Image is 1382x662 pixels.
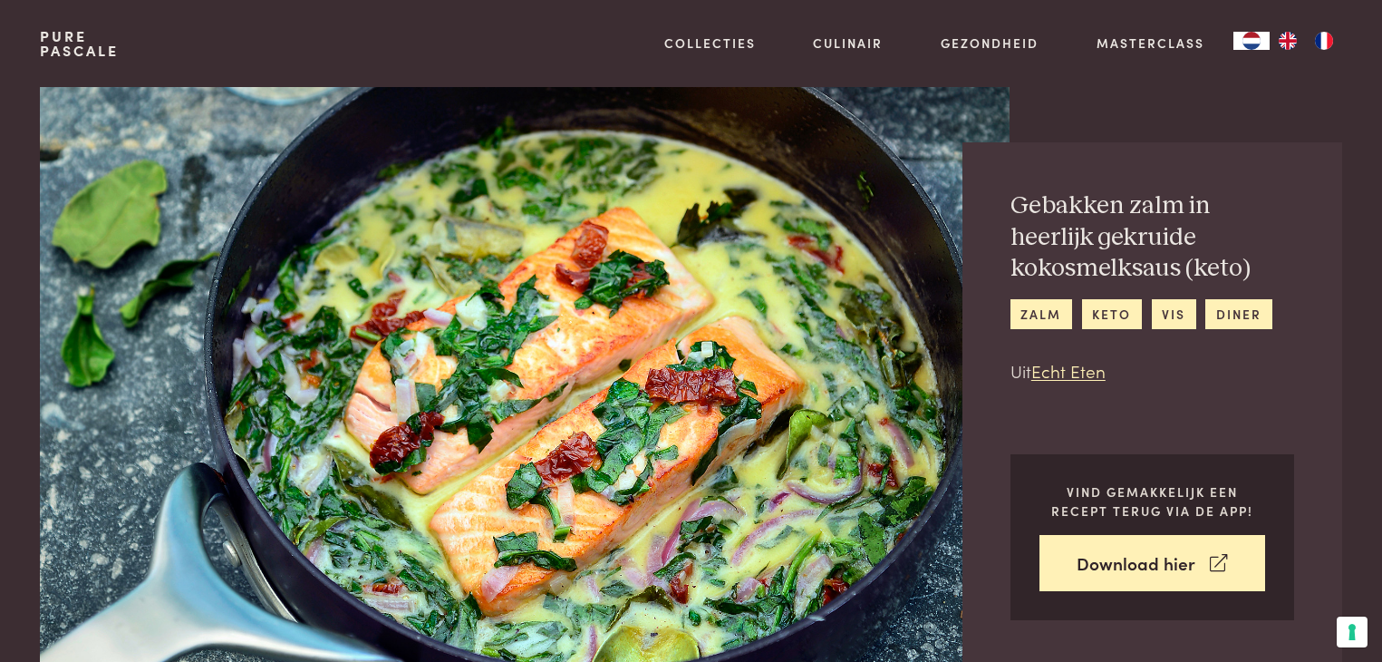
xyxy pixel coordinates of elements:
[1270,32,1306,50] a: EN
[1039,482,1265,520] p: Vind gemakkelijk een recept terug via de app!
[1010,358,1294,385] p: Uit
[813,34,883,53] a: Culinair
[1039,535,1265,592] a: Download hier
[664,34,756,53] a: Collecties
[1205,299,1271,329] a: diner
[1082,299,1142,329] a: keto
[1233,32,1270,50] a: NL
[40,29,119,58] a: PurePascale
[1031,358,1106,383] a: Echt Eten
[1097,34,1204,53] a: Masterclass
[1152,299,1196,329] a: vis
[941,34,1039,53] a: Gezondheid
[1233,32,1342,50] aside: Language selected: Nederlands
[1010,299,1072,329] a: zalm
[1306,32,1342,50] a: FR
[1270,32,1342,50] ul: Language list
[1233,32,1270,50] div: Language
[1010,190,1294,285] h2: Gebakken zalm in heerlijk gekruide kokosmelksaus (keto)
[1337,617,1368,647] button: Uw voorkeuren voor toestemming voor trackingtechnologieën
